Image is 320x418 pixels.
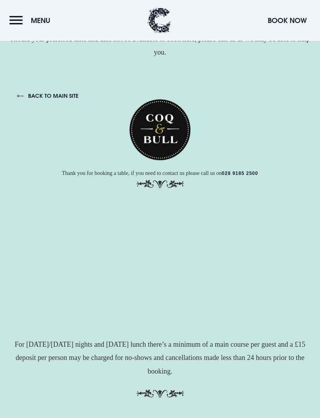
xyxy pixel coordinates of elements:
button: Menu [9,12,54,29]
img: Coq & Bull [122,25,183,86]
a: 028 9185 2500 [214,96,250,102]
img: Clandeboye Lodge [148,8,171,33]
p: For [DATE]/[DATE] nights and [DATE] lunch there’s a minimum of a main course per guest and a £15 ... [8,338,312,378]
span: Menu [31,16,50,25]
a: back to main site [9,18,71,25]
button: Book Now [264,12,311,29]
